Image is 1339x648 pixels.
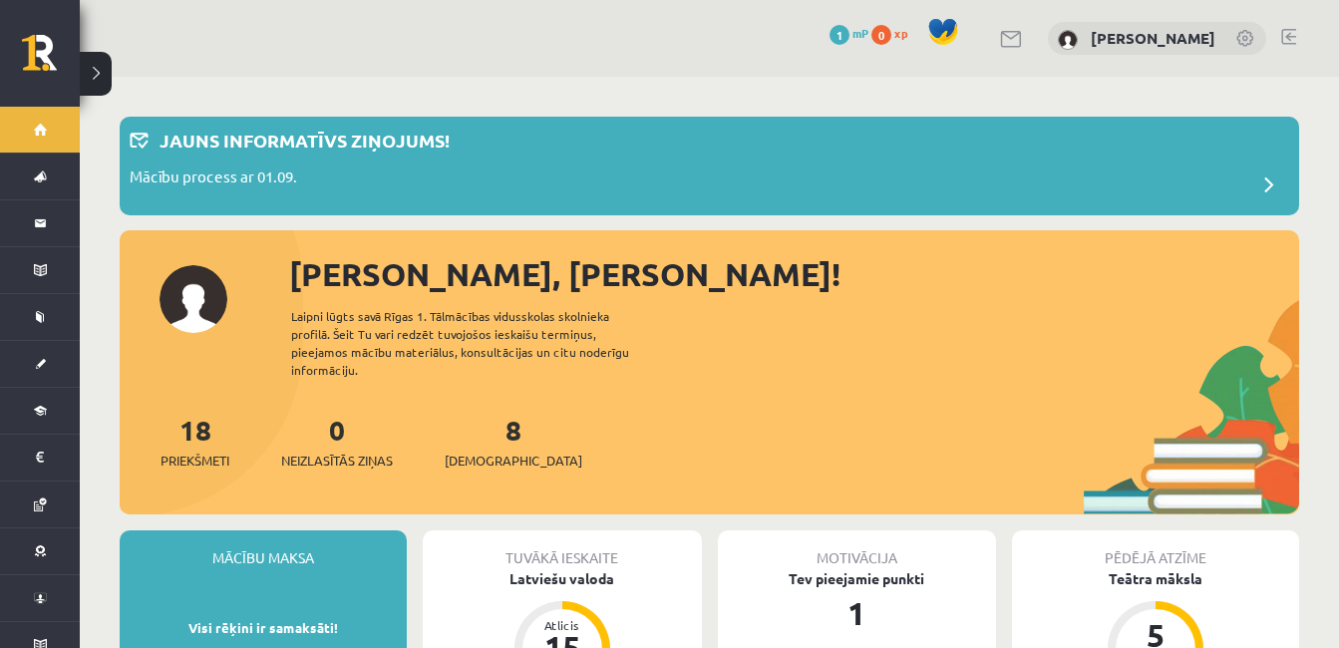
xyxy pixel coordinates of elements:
[281,412,393,471] a: 0Neizlasītās ziņas
[871,25,917,41] a: 0 xp
[718,568,997,589] div: Tev pieejamie punkti
[532,619,592,631] div: Atlicis
[894,25,907,41] span: xp
[130,127,1289,205] a: Jauns informatīvs ziņojums! Mācību process ar 01.09.
[423,530,702,568] div: Tuvākā ieskaite
[830,25,849,45] span: 1
[1091,28,1215,48] a: [PERSON_NAME]
[871,25,891,45] span: 0
[1012,568,1299,589] div: Teātra māksla
[830,25,868,41] a: 1 mP
[120,530,407,568] div: Mācību maksa
[291,307,664,379] div: Laipni lūgts savā Rīgas 1. Tālmācības vidusskolas skolnieka profilā. Šeit Tu vari redzēt tuvojošo...
[160,127,450,154] p: Jauns informatīvs ziņojums!
[1058,30,1078,50] img: Mareks Markuss Kozlovskis
[281,451,393,471] span: Neizlasītās ziņas
[718,530,997,568] div: Motivācija
[130,618,397,638] p: Visi rēķini ir samaksāti!
[161,451,229,471] span: Priekšmeti
[130,165,297,193] p: Mācību process ar 01.09.
[22,35,80,85] a: Rīgas 1. Tālmācības vidusskola
[1012,530,1299,568] div: Pēdējā atzīme
[445,412,582,471] a: 8[DEMOGRAPHIC_DATA]
[718,589,997,637] div: 1
[423,568,702,589] div: Latviešu valoda
[289,250,1299,298] div: [PERSON_NAME], [PERSON_NAME]!
[445,451,582,471] span: [DEMOGRAPHIC_DATA]
[161,412,229,471] a: 18Priekšmeti
[852,25,868,41] span: mP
